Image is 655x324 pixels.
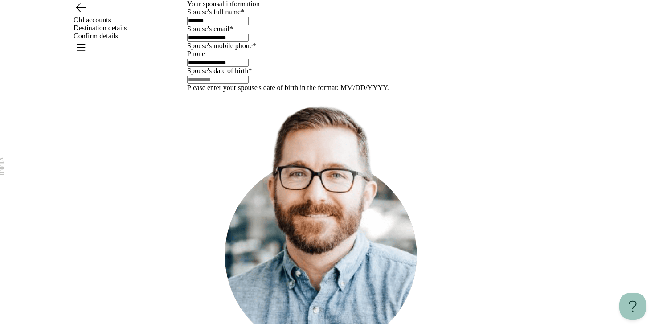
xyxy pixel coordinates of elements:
button: Open menu [74,40,88,54]
div: Please enter your spouse's date of birth in the format: MM/DD/YYYY. [187,84,468,92]
iframe: Toggle Customer Support [619,293,646,320]
span: Destination details [74,24,127,32]
span: Confirm details [74,32,118,40]
span: Old accounts [74,16,111,24]
label: Spouse's date of birth* [187,67,252,74]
